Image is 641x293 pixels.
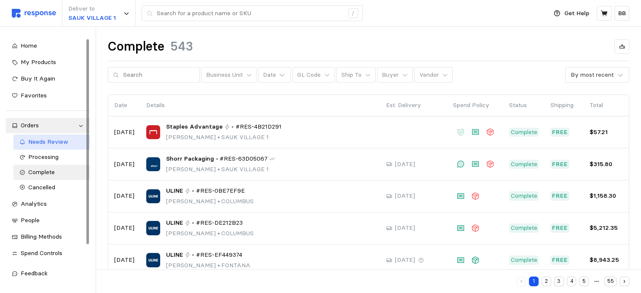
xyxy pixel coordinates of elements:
span: Needs Review [28,138,68,145]
p: Status [509,101,539,110]
a: Cancelled [13,180,90,195]
p: [DATE] [114,160,134,169]
a: Orders [6,118,90,133]
img: svg%3e [12,9,56,18]
span: Staples Advantage [166,122,223,132]
p: [DATE] [395,191,415,201]
p: GL Code [297,70,321,80]
p: Ship To [341,70,362,80]
p: Complete [511,255,537,265]
span: Billing Methods [21,233,62,240]
div: Orders [21,121,75,130]
img: ULINE [146,253,160,267]
p: Complete [511,160,537,169]
button: 4 [567,277,577,286]
p: Business Unit [206,70,243,80]
p: [DATE] [395,160,415,169]
p: Est. Delivery [386,101,441,110]
p: [PERSON_NAME] FONTANA [166,261,250,270]
p: • [216,154,218,164]
span: ULINE [166,218,183,228]
p: Complete [511,191,537,201]
h1: Complete [108,38,164,55]
button: 3 [554,277,564,286]
button: Vendor [414,67,453,83]
a: Needs Review [13,134,90,150]
a: Processing [13,150,90,165]
p: Complete [511,128,537,137]
span: Buy It Again [21,75,55,82]
p: [PERSON_NAME] SAUK VILLAGE 1 [166,133,282,142]
button: Business Unit [201,67,257,83]
span: • [216,261,221,269]
span: Spend Controls [21,249,62,257]
span: Favorites [21,91,47,99]
a: Complete [13,165,90,180]
span: #RES-DE212B23 [196,218,243,228]
span: People [21,216,40,224]
img: Staples Advantage [146,125,160,139]
input: Search [123,67,195,83]
a: Billing Methods [6,229,90,245]
button: Feedback [6,266,90,281]
p: $5,212.35 [590,223,623,233]
p: Free [552,128,568,137]
img: ULINE [146,221,160,235]
p: Free [552,191,568,201]
button: Buyer [377,67,413,83]
a: Spend Controls [6,246,90,261]
p: Total [590,101,623,110]
button: 1 [529,277,539,286]
span: Complete [28,168,55,176]
p: Date [114,101,134,110]
h1: 543 [170,38,193,55]
p: [DATE] [114,128,134,137]
span: Processing [28,153,59,161]
span: ULINE [166,186,183,196]
p: SAUK VILLAGE 1 [68,13,116,23]
button: BB [614,6,629,21]
span: • [216,165,221,173]
p: • [231,122,234,132]
p: [DATE] [114,255,134,265]
a: Analytics [6,196,90,212]
p: [DATE] [114,223,134,233]
p: [DATE] [114,191,134,201]
p: BB [618,9,626,18]
span: • [216,197,221,205]
p: $8,943.25 [590,255,623,265]
button: 5 [579,277,589,286]
input: Search for a product name or SKU [157,6,343,21]
span: Feedback [21,269,48,277]
div: By most recent [571,70,614,79]
p: Free [552,160,568,169]
button: GL Code [292,67,335,83]
p: Shipping [550,101,578,110]
p: [DATE] [395,255,415,265]
p: [PERSON_NAME] SAUK VILLAGE 1 [166,165,275,174]
span: My Products [21,58,56,66]
a: Home [6,38,90,54]
p: Get Help [564,9,589,18]
p: Buyer [382,70,399,80]
p: Vendor [419,70,439,80]
p: [PERSON_NAME] COLUMBUS [166,229,254,238]
img: Shorr Packaging [146,157,160,171]
p: $1,158.30 [590,191,623,201]
button: 55 [604,277,617,286]
span: #RES-0BE7EF9E [196,186,245,196]
a: Buy It Again [6,71,90,86]
span: Home [21,42,37,49]
p: Spend Policy [453,101,497,110]
span: #RES-EF449374 [196,250,242,260]
a: People [6,213,90,228]
p: $57.21 [590,128,623,137]
p: • [192,218,194,228]
span: #RES-4B21D291 [236,122,282,132]
div: Date [263,70,276,79]
button: Get Help [549,5,594,22]
span: • [216,229,221,237]
p: Free [552,255,568,265]
span: • [216,133,221,141]
div: / [348,8,358,19]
